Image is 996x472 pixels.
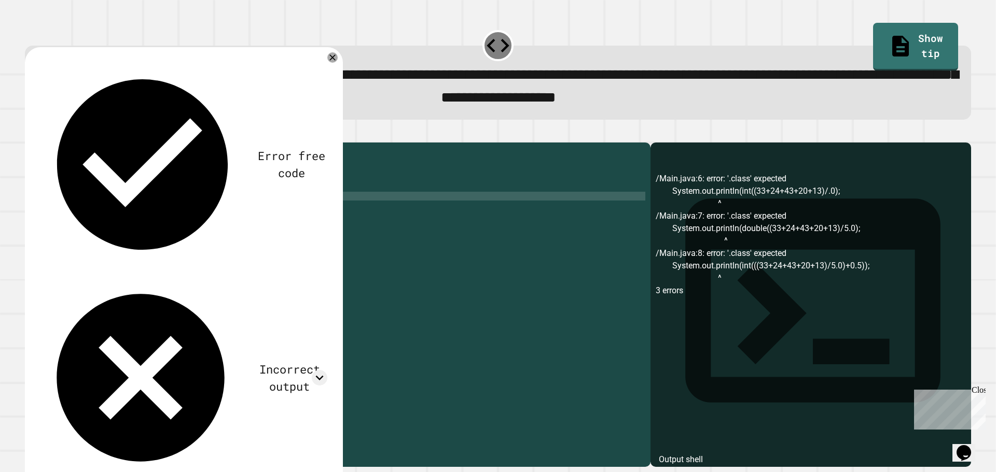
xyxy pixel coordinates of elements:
[252,361,327,395] div: Incorrect output
[656,173,966,467] div: /Main.java:6: error: '.class' expected System.out.println(int((33+24+43+20+13)/.0); ^ /Main.java:...
[910,385,986,430] iframe: chat widget
[255,147,327,181] div: Error free code
[952,431,986,462] iframe: chat widget
[4,4,72,66] div: Chat with us now!Close
[873,23,958,70] a: Show tip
